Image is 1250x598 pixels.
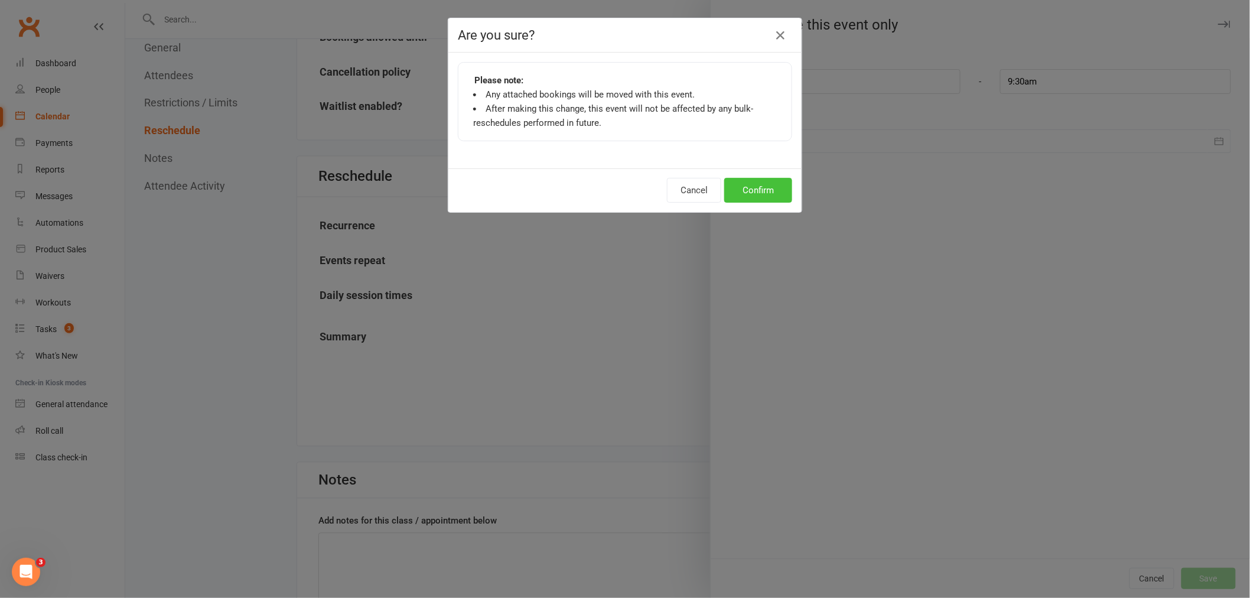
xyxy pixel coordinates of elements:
button: Confirm [724,178,792,203]
li: After making this change, this event will not be affected by any bulk-reschedules performed in fu... [473,102,777,130]
strong: Please note: [474,73,523,87]
span: 3 [36,558,45,567]
button: Cancel [667,178,721,203]
iframe: Intercom live chat [12,558,40,586]
li: Any attached bookings will be moved with this event. [473,87,777,102]
button: Close [771,26,790,45]
h4: Are you sure? [458,28,792,43]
